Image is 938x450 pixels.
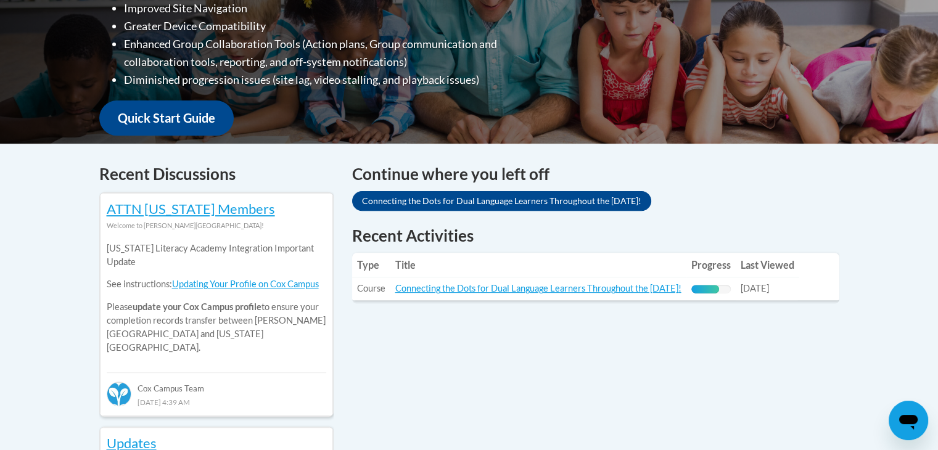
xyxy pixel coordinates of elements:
[352,191,651,211] a: Connecting the Dots for Dual Language Learners Throughout the [DATE]!
[124,71,546,89] li: Diminished progression issues (site lag, video stalling, and playback issues)
[352,162,839,186] h4: Continue where you left off
[107,200,275,217] a: ATTN [US_STATE] Members
[107,219,326,232] div: Welcome to [PERSON_NAME][GEOGRAPHIC_DATA]!
[107,277,326,291] p: See instructions:
[107,232,326,364] div: Please to ensure your completion records transfer between [PERSON_NAME][GEOGRAPHIC_DATA] and [US_...
[107,395,326,409] div: [DATE] 4:39 AM
[352,224,839,247] h1: Recent Activities
[99,162,334,186] h4: Recent Discussions
[107,372,326,395] div: Cox Campus Team
[107,382,131,406] img: Cox Campus Team
[736,253,799,277] th: Last Viewed
[390,253,686,277] th: Title
[133,301,261,312] b: update your Cox Campus profile
[357,283,385,293] span: Course
[172,279,319,289] a: Updating Your Profile on Cox Campus
[107,242,326,269] p: [US_STATE] Literacy Academy Integration Important Update
[889,401,928,440] iframe: Button to launch messaging window
[395,283,681,293] a: Connecting the Dots for Dual Language Learners Throughout the [DATE]!
[352,253,390,277] th: Type
[686,253,736,277] th: Progress
[124,35,546,71] li: Enhanced Group Collaboration Tools (Action plans, Group communication and collaboration tools, re...
[741,283,769,293] span: [DATE]
[124,17,546,35] li: Greater Device Compatibility
[691,285,719,293] div: Progress, %
[99,100,234,136] a: Quick Start Guide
